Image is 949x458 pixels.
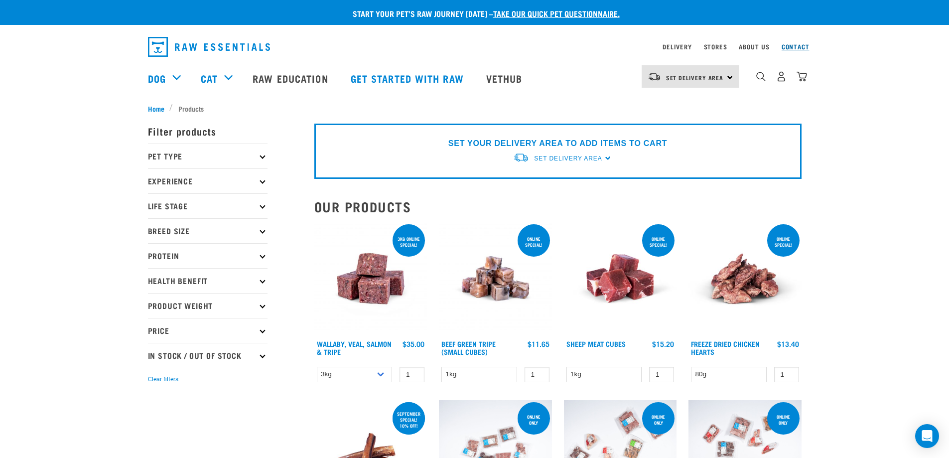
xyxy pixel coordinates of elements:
[148,103,164,114] span: Home
[666,76,724,79] span: Set Delivery Area
[534,155,602,162] span: Set Delivery Area
[797,71,807,82] img: home-icon@2x.png
[148,168,268,193] p: Experience
[767,231,800,252] div: ONLINE SPECIAL!
[148,318,268,343] p: Price
[148,119,268,144] p: Filter products
[148,37,270,57] img: Raw Essentials Logo
[782,45,810,48] a: Contact
[148,71,166,86] a: Dog
[317,342,392,353] a: Wallaby, Veal, Salmon & Tripe
[148,293,268,318] p: Product Weight
[341,58,476,98] a: Get started with Raw
[691,342,760,353] a: Freeze Dried Chicken Hearts
[148,375,178,384] button: Clear filters
[513,153,529,163] img: van-moving.png
[148,193,268,218] p: Life Stage
[756,72,766,81] img: home-icon-1@2x.png
[201,71,218,86] a: Cat
[649,367,674,382] input: 1
[518,231,550,252] div: ONLINE SPECIAL!
[564,222,677,335] img: Sheep Meat
[439,222,552,335] img: Beef Tripe Bites 1634
[528,340,549,348] div: $11.65
[314,222,427,335] img: Wallaby Veal Salmon Tripe 1642
[652,340,674,348] div: $15.20
[688,222,802,335] img: FD Chicken Hearts
[393,231,425,252] div: 3kg online special!
[140,33,810,61] nav: dropdown navigation
[642,231,675,252] div: ONLINE SPECIAL!
[148,103,802,114] nav: breadcrumbs
[915,424,939,448] div: Open Intercom Messenger
[148,343,268,368] p: In Stock / Out Of Stock
[148,268,268,293] p: Health Benefit
[148,218,268,243] p: Breed Size
[663,45,691,48] a: Delivery
[148,243,268,268] p: Protein
[448,138,667,150] p: SET YOUR DELIVERY AREA TO ADD ITEMS TO CART
[767,409,800,430] div: Online Only
[393,406,425,433] div: September special! 10% off!
[403,340,424,348] div: $35.00
[441,342,496,353] a: Beef Green Tripe (Small Cubes)
[476,58,535,98] a: Vethub
[777,340,799,348] div: $13.40
[400,367,424,382] input: 1
[776,71,787,82] img: user.png
[493,11,620,15] a: take our quick pet questionnaire.
[525,367,549,382] input: 1
[314,199,802,214] h2: Our Products
[566,342,626,345] a: Sheep Meat Cubes
[243,58,340,98] a: Raw Education
[704,45,727,48] a: Stores
[774,367,799,382] input: 1
[518,409,550,430] div: ONLINE ONLY
[148,144,268,168] p: Pet Type
[148,103,170,114] a: Home
[739,45,769,48] a: About Us
[648,72,661,81] img: van-moving.png
[642,409,675,430] div: Online Only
